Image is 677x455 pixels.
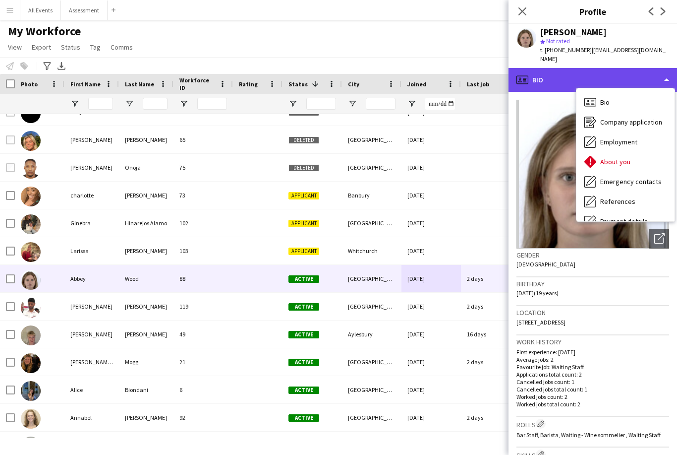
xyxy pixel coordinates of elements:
[540,28,607,37] div: [PERSON_NAME]
[64,376,119,403] div: Alice
[21,80,38,88] span: Photo
[516,356,669,363] p: Average jobs: 2
[401,376,461,403] div: [DATE]
[288,331,319,338] span: Active
[407,99,416,108] button: Open Filter Menu
[119,293,173,320] div: [PERSON_NAME]
[56,60,67,72] app-action-btn: Export XLSX
[576,152,675,172] div: About you
[342,321,401,348] div: Aylesbury
[288,136,319,144] span: Deleted
[88,98,113,110] input: First Name Filter Input
[342,404,401,431] div: [GEOGRAPHIC_DATA]
[21,325,41,345] img: Alexander Jones
[173,209,233,237] div: 102
[64,126,119,153] div: [PERSON_NAME]
[288,359,319,366] span: Active
[61,0,108,20] button: Assessment
[516,337,669,346] h3: Work history
[342,154,401,181] div: [GEOGRAPHIC_DATA]
[64,209,119,237] div: Ginebra
[461,321,520,348] div: 16 days
[401,404,461,431] div: [DATE]
[20,0,61,20] button: All Events
[516,378,669,386] p: Cancelled jobs count: 1
[173,154,233,181] div: 75
[342,126,401,153] div: [GEOGRAPHIC_DATA]
[21,187,41,206] img: charlotte cole
[288,414,319,422] span: Active
[119,265,173,292] div: Wood
[516,279,669,288] h3: Birthday
[576,172,675,192] div: Emergency contacts
[179,76,215,91] span: Workforce ID
[21,381,41,401] img: Alice Biondani
[32,43,51,52] span: Export
[288,275,319,283] span: Active
[8,43,22,52] span: View
[21,353,41,373] img: Alexandra (Ali) Mogg
[576,92,675,112] div: Bio
[516,371,669,378] p: Applications total count: 2
[516,100,669,249] img: Crew avatar or photo
[461,293,520,320] div: 2 days
[119,404,173,431] div: [PERSON_NAME]
[342,376,401,403] div: [GEOGRAPHIC_DATA]
[21,159,41,179] img: Timothy Onoja
[342,293,401,320] div: [GEOGRAPHIC_DATA]
[288,80,308,88] span: Status
[41,60,53,72] app-action-btn: Advanced filters
[288,192,319,199] span: Applicant
[508,68,677,92] div: Bio
[8,24,81,39] span: My Workforce
[600,118,662,127] span: Company application
[111,43,133,52] span: Comms
[366,98,395,110] input: City Filter Input
[21,270,41,290] img: Abbey Wood
[173,237,233,264] div: 103
[401,265,461,292] div: [DATE]
[401,237,461,264] div: [DATE]
[173,348,233,376] div: 21
[348,80,359,88] span: City
[173,182,233,209] div: 73
[407,80,427,88] span: Joined
[401,182,461,209] div: [DATE]
[239,80,258,88] span: Rating
[64,265,119,292] div: Abbey
[173,376,233,403] div: 6
[70,80,101,88] span: First Name
[64,237,119,264] div: Larissa
[21,242,41,262] img: Larissa Mullock
[119,154,173,181] div: Onoja
[6,163,15,172] input: Row Selection is disabled for this row (unchecked)
[516,386,669,393] p: Cancelled jobs total count: 1
[516,400,669,408] p: Worked jobs total count: 2
[401,293,461,320] div: [DATE]
[179,99,188,108] button: Open Filter Menu
[425,98,455,110] input: Joined Filter Input
[401,154,461,181] div: [DATE]
[21,131,41,151] img: Olivia Murphy
[64,293,119,320] div: [PERSON_NAME]
[4,41,26,54] a: View
[576,192,675,211] div: References
[401,348,461,376] div: [DATE]
[649,229,669,249] div: Open photos pop-in
[119,209,173,237] div: Hinarejos Alamo
[119,321,173,348] div: [PERSON_NAME]
[540,46,666,63] span: | [EMAIL_ADDRESS][DOMAIN_NAME]
[600,137,637,146] span: Employment
[576,112,675,132] div: Company application
[288,164,319,172] span: Deleted
[288,387,319,394] span: Active
[401,209,461,237] div: [DATE]
[197,98,227,110] input: Workforce ID Filter Input
[64,154,119,181] div: [PERSON_NAME]
[516,348,669,356] p: First experience: [DATE]
[600,217,648,226] span: Payment details
[461,265,520,292] div: 2 days
[21,409,41,429] img: Annabel Smith
[401,126,461,153] div: [DATE]
[173,126,233,153] div: 65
